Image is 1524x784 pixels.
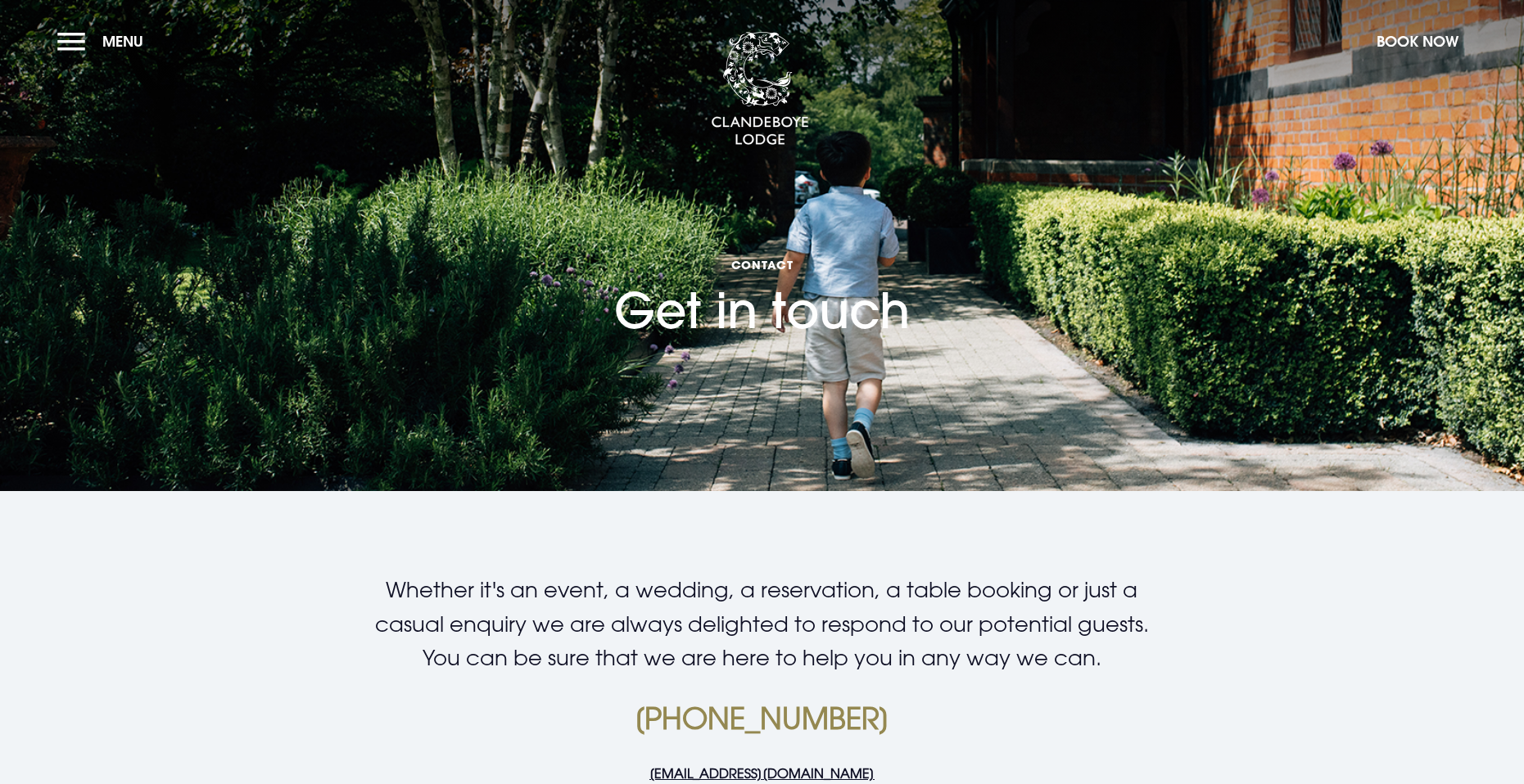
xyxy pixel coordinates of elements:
[649,765,875,782] a: [EMAIL_ADDRESS][DOMAIN_NAME]
[711,32,809,146] img: Clandeboye Lodge
[634,701,890,736] a: [PHONE_NUMBER]
[372,573,1151,675] p: Whether it's an event, a wedding, a reservation, a table booking or just a casual enquiry we are ...
[102,32,143,51] span: Menu
[614,257,910,273] span: Contact
[57,24,151,59] button: Menu
[614,160,910,339] h1: Get in touch
[1368,24,1467,59] button: Book Now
